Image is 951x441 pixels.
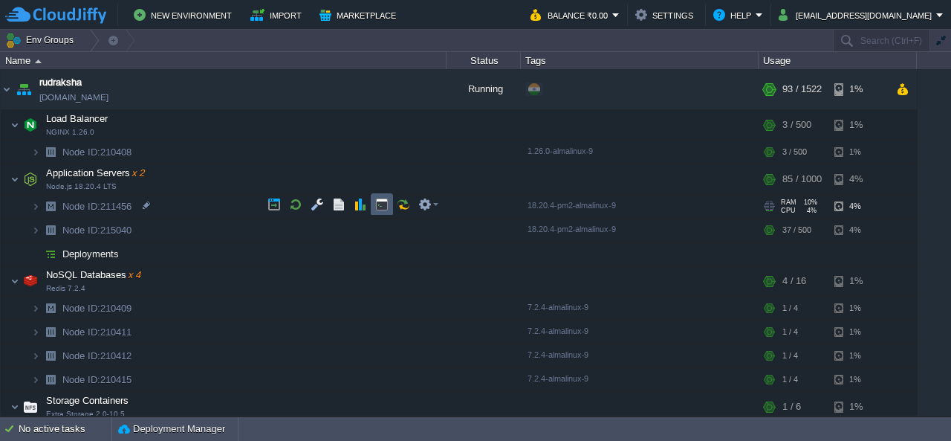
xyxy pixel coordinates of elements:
[834,368,883,391] div: 1%
[635,6,698,24] button: Settings
[834,266,883,296] div: 1%
[782,297,798,320] div: 1 / 4
[782,69,822,109] div: 93 / 1522
[45,395,131,406] a: Storage ContainersExtra Storage 2.0-10.5
[834,344,883,367] div: 1%
[1,69,13,109] img: AMDAwAAAACH5BAEAAAAALAAAAAABAAEAAAICRAEAOw==
[62,326,100,338] span: Node ID:
[782,344,798,367] div: 1 / 4
[46,284,85,293] span: Redis 7.2.4
[834,297,883,320] div: 1%
[834,219,883,242] div: 4%
[10,392,19,422] img: AMDAwAAAACH5BAEAAAAALAAAAAABAAEAAAICRAEAOw==
[61,146,134,158] span: 210408
[528,225,616,234] span: 18.20.4-pm2-almalinux-9
[45,113,110,124] a: Load BalancerNGINX 1.26.0
[10,266,19,296] img: AMDAwAAAACH5BAEAAAAALAAAAAABAAEAAAICRAEAOw==
[130,167,145,178] span: x 2
[40,368,61,391] img: AMDAwAAAACH5BAEAAAAALAAAAAABAAEAAAICRAEAOw==
[61,146,134,158] a: Node ID:210408
[10,164,19,194] img: AMDAwAAAACH5BAEAAAAALAAAAAABAAEAAAICRAEAOw==
[46,410,125,419] span: Extra Storage 2.0-10.5
[5,6,106,25] img: CloudJiffy
[31,344,40,367] img: AMDAwAAAACH5BAEAAAAALAAAAAABAAEAAAICRAEAOw==
[61,302,134,315] span: 210409
[5,30,79,51] button: Env Groups
[782,110,811,140] div: 3 / 500
[20,392,41,422] img: AMDAwAAAACH5BAEAAAAALAAAAAABAAEAAAICRAEAOw==
[781,207,796,214] span: CPU
[31,219,40,242] img: AMDAwAAAACH5BAEAAAAALAAAAAABAAEAAAICRAEAOw==
[61,326,134,338] a: Node ID:210411
[62,201,100,212] span: Node ID:
[45,112,110,125] span: Load Balancer
[834,195,883,218] div: 4%
[782,321,798,344] div: 1 / 4
[35,59,42,63] img: AMDAwAAAACH5BAEAAAAALAAAAAABAAEAAAICRAEAOw==
[31,141,40,164] img: AMDAwAAAACH5BAEAAAAALAAAAAABAAEAAAICRAEAOw==
[62,225,100,236] span: Node ID:
[40,195,61,218] img: AMDAwAAAACH5BAEAAAAALAAAAAABAAEAAAICRAEAOw==
[40,242,61,265] img: AMDAwAAAACH5BAEAAAAALAAAAAABAAEAAAICRAEAOw==
[45,167,146,178] a: Application Serversx 2Node.js 18.20.4 LTS
[61,248,121,260] a: Deployments
[528,201,616,210] span: 18.20.4-pm2-almalinux-9
[528,350,588,359] span: 7.2.4-almalinux-9
[834,110,883,140] div: 1%
[522,52,758,69] div: Tags
[61,224,134,236] span: 215040
[40,219,61,242] img: AMDAwAAAACH5BAEAAAAALAAAAAABAAEAAAICRAEAOw==
[528,374,588,383] span: 7.2.4-almalinux-9
[61,373,134,386] span: 210415
[782,164,822,194] div: 85 / 1000
[802,199,817,206] span: 10%
[61,326,134,338] span: 210411
[834,164,883,194] div: 4%
[31,242,40,265] img: AMDAwAAAACH5BAEAAAAALAAAAAABAAEAAAICRAEAOw==
[713,6,756,24] button: Help
[40,321,61,344] img: AMDAwAAAACH5BAEAAAAALAAAAAABAAEAAAICRAEAOw==
[46,182,117,191] span: Node.js 18.20.4 LTS
[834,141,883,164] div: 1%
[782,141,807,164] div: 3 / 500
[61,350,134,362] span: 210412
[40,141,61,164] img: AMDAwAAAACH5BAEAAAAALAAAAAABAAEAAAICRAEAOw==
[39,90,108,105] a: [DOMAIN_NAME]
[62,374,100,385] span: Node ID:
[528,303,588,312] span: 7.2.4-almalinux-9
[31,195,40,218] img: AMDAwAAAACH5BAEAAAAALAAAAAABAAEAAAICRAEAOw==
[62,147,100,158] span: Node ID:
[782,392,801,422] div: 1 / 6
[61,373,134,386] a: Node ID:210415
[834,392,883,422] div: 1%
[20,266,41,296] img: AMDAwAAAACH5BAEAAAAALAAAAAABAAEAAAICRAEAOw==
[1,52,446,69] div: Name
[61,200,134,213] span: 211456
[134,6,236,24] button: New Environment
[61,224,134,236] a: Node ID:215040
[781,199,796,206] span: RAM
[319,6,400,24] button: Marketplace
[45,268,143,281] span: NoSQL Databases
[802,207,817,214] span: 4%
[118,422,225,437] button: Deployment Manager
[39,75,82,90] a: rudraksha
[20,164,41,194] img: AMDAwAAAACH5BAEAAAAALAAAAAABAAEAAAICRAEAOw==
[46,128,94,137] span: NGINX 1.26.0
[250,6,306,24] button: Import
[62,303,100,314] span: Node ID:
[31,368,40,391] img: AMDAwAAAACH5BAEAAAAALAAAAAABAAEAAAICRAEAOw==
[834,69,883,109] div: 1%
[447,69,521,109] div: Running
[62,350,100,361] span: Node ID:
[61,302,134,315] a: Node ID:210409
[45,269,143,280] a: NoSQL Databasesx 4Redis 7.2.4
[126,269,141,280] span: x 4
[45,394,131,407] span: Storage Containers
[10,110,19,140] img: AMDAwAAAACH5BAEAAAAALAAAAAABAAEAAAICRAEAOw==
[834,321,883,344] div: 1%
[528,147,593,155] span: 1.26.0-almalinux-9
[779,6,936,24] button: [EMAIL_ADDRESS][DOMAIN_NAME]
